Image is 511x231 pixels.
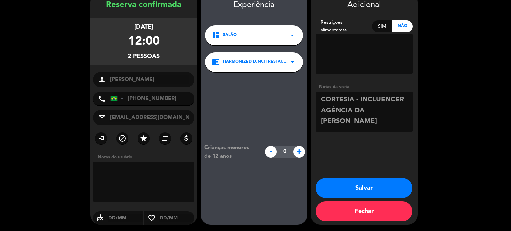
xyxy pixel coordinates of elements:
input: DD/MM [159,214,195,222]
i: repeat [161,134,169,142]
i: outlined_flag [97,134,105,142]
i: dashboard [212,31,220,39]
div: Restrições alimentaress [316,19,372,34]
div: Brazil (Brasil): +55 [111,92,126,105]
div: Notas da visita [316,83,413,90]
div: Não [392,20,413,32]
i: mail_outline [98,114,106,122]
i: phone [98,95,106,103]
i: star [140,134,148,142]
i: attach_money [182,134,190,142]
div: [DATE] [134,22,153,32]
i: person [98,76,106,84]
i: arrow_drop_down [288,58,296,66]
div: Crianças menores de 12 anos [199,143,261,161]
i: arrow_drop_down [288,31,296,39]
div: 2 pessoas [128,52,160,61]
span: - [265,146,277,158]
span: Harmonized Lunch Restaurant [223,59,288,65]
i: chrome_reader_mode [212,58,220,66]
i: cake [93,214,108,222]
i: favorite_border [144,214,159,222]
span: + [293,146,305,158]
div: Notas do usuário [94,154,197,161]
input: DD/MM [108,214,143,222]
span: Salão [223,32,237,39]
div: Sim [372,20,392,32]
button: Fechar [316,201,412,221]
div: 12:00 [128,32,160,52]
i: block [118,134,126,142]
button: Salvar [316,178,412,198]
